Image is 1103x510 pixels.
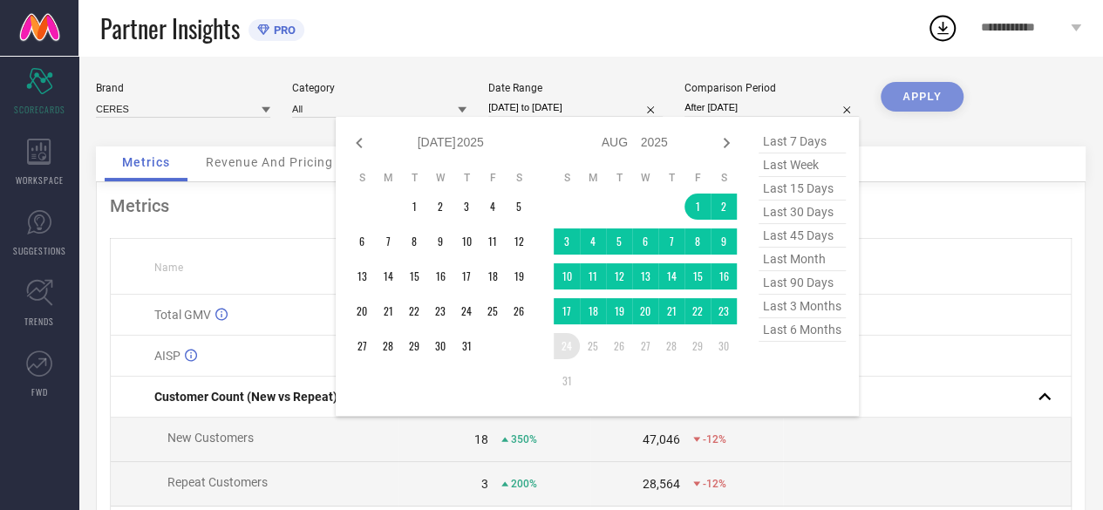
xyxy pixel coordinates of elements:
td: Sun Aug 31 2025 [554,368,580,394]
td: Thu Jul 24 2025 [453,298,480,324]
div: 28,564 [643,477,680,491]
td: Sat Aug 09 2025 [711,228,737,255]
span: TRENDS [24,315,54,328]
th: Saturday [711,171,737,185]
span: -12% [703,478,726,490]
th: Thursday [453,171,480,185]
span: Repeat Customers [167,475,268,489]
td: Sun Aug 10 2025 [554,263,580,289]
td: Sun Aug 03 2025 [554,228,580,255]
td: Fri Jul 04 2025 [480,194,506,220]
td: Thu Aug 28 2025 [658,333,684,359]
td: Fri Aug 01 2025 [684,194,711,220]
td: Wed Jul 16 2025 [427,263,453,289]
td: Tue Jul 01 2025 [401,194,427,220]
td: Sun Jul 13 2025 [349,263,375,289]
th: Wednesday [632,171,658,185]
td: Mon Aug 11 2025 [580,263,606,289]
span: AISP [154,349,180,363]
span: -12% [703,433,726,445]
td: Sat Jul 19 2025 [506,263,532,289]
td: Wed Jul 23 2025 [427,298,453,324]
td: Sat Jul 12 2025 [506,228,532,255]
td: Tue Jul 29 2025 [401,333,427,359]
span: last 30 days [759,201,846,224]
td: Thu Aug 14 2025 [658,263,684,289]
span: last 3 months [759,295,846,318]
span: 200% [511,478,537,490]
td: Fri Jul 18 2025 [480,263,506,289]
td: Mon Jul 14 2025 [375,263,401,289]
td: Wed Jul 09 2025 [427,228,453,255]
span: last 90 days [759,271,846,295]
th: Tuesday [606,171,632,185]
span: last week [759,153,846,177]
span: Name [154,262,183,274]
span: last 45 days [759,224,846,248]
th: Sunday [349,171,375,185]
td: Mon Jul 21 2025 [375,298,401,324]
span: last 15 days [759,177,846,201]
th: Sunday [554,171,580,185]
div: Open download list [927,12,958,44]
th: Friday [684,171,711,185]
div: Comparison Period [684,82,859,94]
div: Next month [716,133,737,153]
div: Category [292,82,466,94]
th: Tuesday [401,171,427,185]
td: Fri Aug 29 2025 [684,333,711,359]
div: Previous month [349,133,370,153]
span: Total GMV [154,308,211,322]
span: Customer Count (New vs Repeat) [154,390,337,404]
td: Wed Aug 20 2025 [632,298,658,324]
th: Monday [375,171,401,185]
td: Thu Aug 07 2025 [658,228,684,255]
td: Mon Jul 28 2025 [375,333,401,359]
td: Tue Aug 26 2025 [606,333,632,359]
td: Wed Aug 27 2025 [632,333,658,359]
td: Thu Aug 21 2025 [658,298,684,324]
td: Fri Jul 11 2025 [480,228,506,255]
div: Date Range [488,82,663,94]
td: Mon Aug 18 2025 [580,298,606,324]
td: Sat Aug 23 2025 [711,298,737,324]
span: WORKSPACE [16,173,64,187]
span: last month [759,248,846,271]
td: Wed Aug 06 2025 [632,228,658,255]
td: Fri Aug 08 2025 [684,228,711,255]
span: PRO [269,24,296,37]
td: Thu Jul 17 2025 [453,263,480,289]
th: Wednesday [427,171,453,185]
td: Wed Aug 13 2025 [632,263,658,289]
td: Thu Jul 31 2025 [453,333,480,359]
td: Sun Jul 06 2025 [349,228,375,255]
td: Mon Aug 04 2025 [580,228,606,255]
th: Monday [580,171,606,185]
span: last 6 months [759,318,846,342]
th: Friday [480,171,506,185]
span: 350% [511,433,537,445]
div: Brand [96,82,270,94]
td: Sun Aug 24 2025 [554,333,580,359]
td: Sun Aug 17 2025 [554,298,580,324]
td: Sun Jul 27 2025 [349,333,375,359]
div: 47,046 [643,432,680,446]
td: Wed Jul 02 2025 [427,194,453,220]
div: Metrics [110,195,1072,216]
td: Tue Jul 08 2025 [401,228,427,255]
td: Tue Aug 05 2025 [606,228,632,255]
span: Partner Insights [100,10,240,46]
td: Fri Aug 22 2025 [684,298,711,324]
td: Fri Jul 25 2025 [480,298,506,324]
td: Sat Jul 05 2025 [506,194,532,220]
input: Select comparison period [684,99,859,117]
td: Sat Jul 26 2025 [506,298,532,324]
span: last 7 days [759,130,846,153]
td: Fri Aug 15 2025 [684,263,711,289]
th: Thursday [658,171,684,185]
span: SCORECARDS [14,103,65,116]
span: Metrics [122,155,170,169]
td: Mon Jul 07 2025 [375,228,401,255]
span: Revenue And Pricing [206,155,333,169]
div: 18 [474,432,488,446]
